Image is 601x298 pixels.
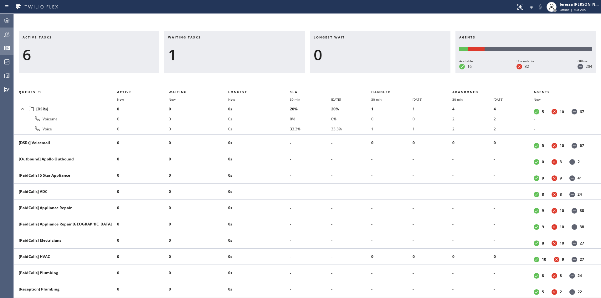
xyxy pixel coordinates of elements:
dd: 22 [578,289,582,295]
span: Waiting tasks [168,35,201,39]
div: [Outbound] Apollo Outbound [19,156,112,162]
li: - [452,154,494,164]
dt: Unavailable [552,175,557,181]
li: 1 [413,104,453,114]
li: - [371,235,413,245]
dd: 8 [542,273,544,278]
dd: 27 [580,240,584,246]
li: 0 [169,154,228,164]
button: Mute [536,3,545,11]
li: 0 [117,203,169,213]
div: Jeressa [PERSON_NAME] [560,2,599,7]
li: 2 [494,124,534,134]
dd: 5 [542,289,544,295]
div: Available [459,58,473,64]
dt: Available [459,64,465,69]
li: 0s [228,170,290,180]
dt: Available [534,224,539,230]
div: [PaidCalls] Appliance Repair [19,205,112,210]
div: Unavailable [516,58,534,64]
div: [PaidCalls] ADC [19,189,112,194]
div: [PaidCalls] Plumbing [19,270,112,275]
li: - [494,203,534,213]
dt: Unavailable [516,64,522,69]
li: 0 [413,114,453,124]
li: 0 [371,114,413,124]
div: [Reception] Plumbing [19,286,112,292]
dd: 8 [542,240,544,246]
div: [PaidCalls] Appliance Repair [GEOGRAPHIC_DATA] [19,221,112,227]
li: - [331,138,371,148]
li: 0 [494,138,534,148]
li: 1 [413,124,453,134]
li: - [534,114,593,124]
li: - [290,138,331,148]
dt: Unavailable [552,192,557,197]
dt: Available [534,159,539,165]
li: - [290,203,331,213]
div: 1 [168,46,301,64]
li: 0s [228,154,290,164]
dt: Available [534,109,539,114]
dd: 41 [578,175,582,181]
li: 0 [117,138,169,148]
li: 0s [228,114,290,124]
dt: Offline [569,273,575,279]
li: 2 [452,124,494,134]
dt: Unavailable [552,224,557,230]
div: Voicemail [19,115,112,123]
dd: 2 [578,159,580,164]
span: Now [534,97,541,102]
li: 0 [169,219,228,229]
li: - [290,170,331,180]
li: 0 [494,252,534,262]
li: 0 [169,187,228,197]
li: - [452,284,494,294]
li: 0s [228,219,290,229]
dt: Available [534,208,539,214]
span: [DATE] [413,97,422,102]
dd: 10 [560,240,564,246]
li: 0 [169,252,228,262]
li: - [413,187,453,197]
li: 0% [290,114,331,124]
dd: 32 [525,64,529,69]
span: Offline | 76d 20h [560,8,586,12]
div: [DSRs] [19,104,112,113]
li: 20% [331,104,371,114]
li: - [290,284,331,294]
span: 30 min [452,97,463,102]
dd: 10 [560,224,564,230]
dt: Offline [569,159,575,165]
dt: Available [534,257,539,262]
li: - [494,268,534,278]
dt: Unavailable [552,240,557,246]
dd: 204 [586,64,592,69]
li: 0 [117,124,169,134]
li: - [494,170,534,180]
li: 0 [117,114,169,124]
li: - [494,187,534,197]
li: 0 [413,252,453,262]
li: 0 [169,203,228,213]
li: - [494,154,534,164]
dd: 67 [580,109,584,114]
dd: 9 [560,175,562,181]
li: 0s [228,252,290,262]
span: 30 min [371,97,382,102]
li: - [290,268,331,278]
li: 0s [228,138,290,148]
li: - [534,124,593,134]
li: 0 [169,138,228,148]
li: - [371,268,413,278]
dt: Offline [572,208,577,214]
li: - [452,268,494,278]
dt: Unavailable [552,273,557,279]
li: 0 [117,252,169,262]
dd: 9 [542,175,544,181]
div: [PaidCalls] 5 Star Appliance [19,173,112,178]
dd: 0 [542,159,544,164]
dd: 9 [542,224,544,230]
li: 0 [371,252,413,262]
li: - [371,203,413,213]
